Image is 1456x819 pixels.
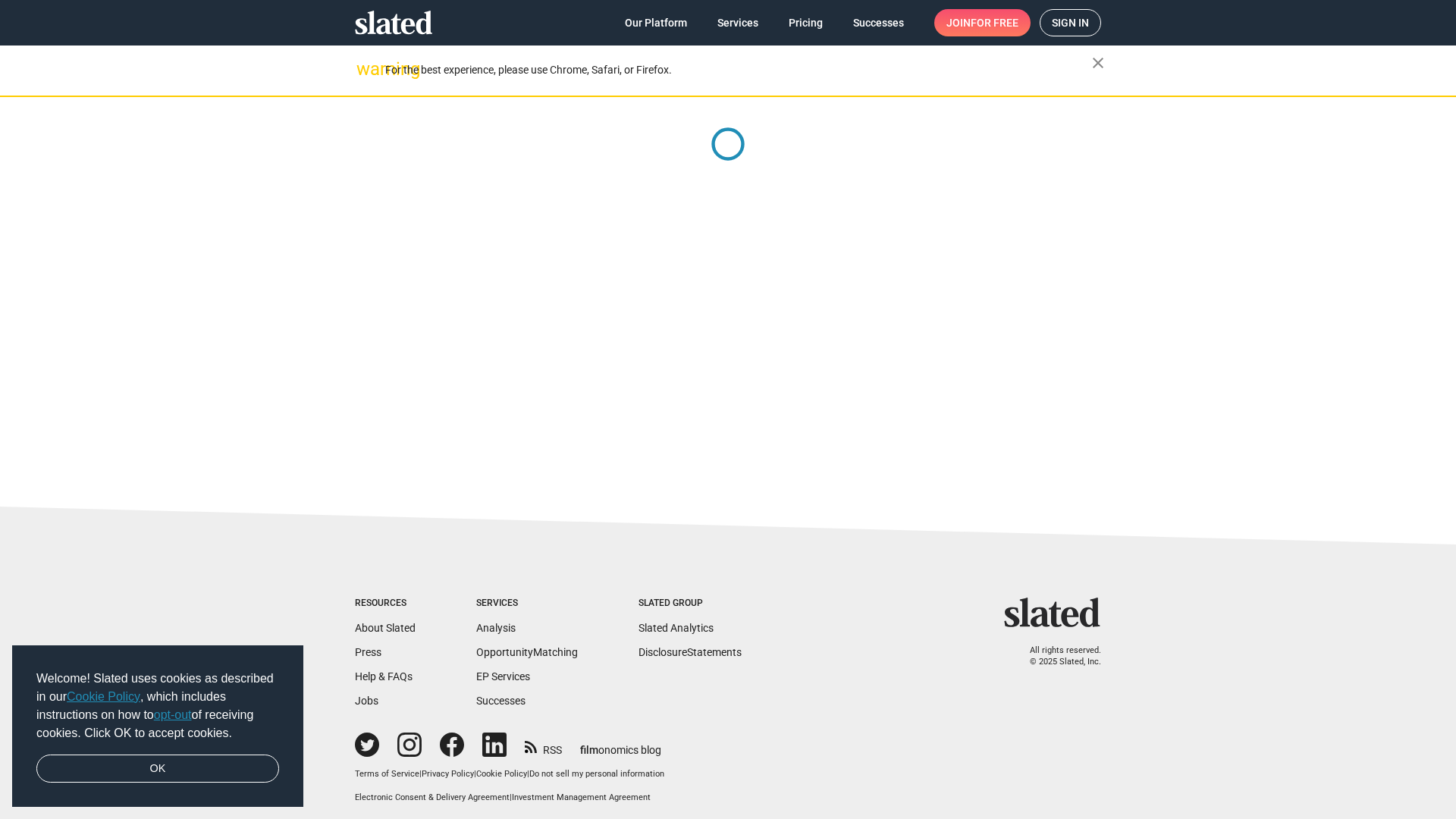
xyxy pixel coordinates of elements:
[639,622,714,634] a: Slated Analytics
[154,708,192,721] a: opt-out
[385,60,1092,80] div: For the best experience, please use Chrome, Safari, or Firefox.
[529,769,664,780] button: Do not sell my personal information
[934,9,1031,36] a: Joinfor free
[639,646,742,658] a: DisclosureStatements
[476,670,530,682] a: EP Services
[613,9,699,36] a: Our Platform
[36,670,279,742] span: Welcome! Slated uses cookies as described in our , which includes instructions on how to of recei...
[527,769,529,779] span: |
[580,731,661,758] a: filmonomics blog
[1014,645,1101,667] p: All rights reserved. © 2025 Slated, Inc.
[355,769,419,779] a: Terms of Service
[355,792,510,802] a: Electronic Consent & Delivery Agreement
[789,9,823,36] span: Pricing
[36,755,279,783] a: dismiss cookie message
[355,646,381,658] a: Press
[476,695,526,707] a: Successes
[422,769,474,779] a: Privacy Policy
[639,598,742,610] div: Slated Group
[12,645,303,808] div: cookieconsent
[476,646,578,658] a: OpportunityMatching
[512,792,651,802] a: Investment Management Agreement
[580,744,598,756] span: film
[841,9,916,36] a: Successes
[717,9,758,36] span: Services
[355,598,416,610] div: Resources
[1089,54,1107,72] mat-icon: close
[355,622,416,634] a: About Slated
[705,9,770,36] a: Services
[625,9,687,36] span: Our Platform
[777,9,835,36] a: Pricing
[67,690,140,703] a: Cookie Policy
[356,60,375,78] mat-icon: warning
[355,670,413,682] a: Help & FAQs
[476,598,578,610] div: Services
[510,792,512,802] span: |
[419,769,422,779] span: |
[1040,9,1101,36] a: Sign in
[946,9,1018,36] span: Join
[355,695,378,707] a: Jobs
[525,734,562,758] a: RSS
[1052,10,1089,36] span: Sign in
[853,9,904,36] span: Successes
[474,769,476,779] span: |
[971,9,1018,36] span: for free
[476,769,527,779] a: Cookie Policy
[476,622,516,634] a: Analysis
